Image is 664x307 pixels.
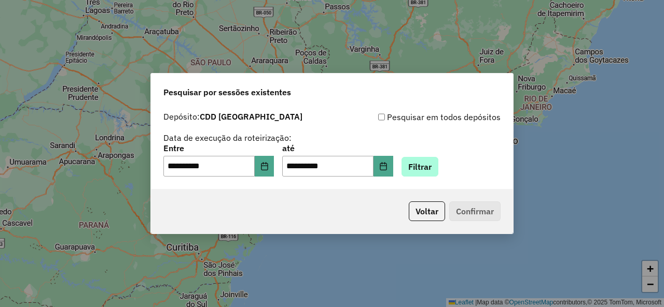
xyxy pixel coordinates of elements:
[255,156,274,177] button: Choose Date
[163,131,292,144] label: Data de execução da roteirização:
[402,157,438,177] button: Filtrar
[163,142,274,154] label: Entre
[409,201,445,221] button: Voltar
[282,142,393,154] label: até
[332,111,501,123] div: Pesquisar em todos depósitos
[200,111,302,122] strong: CDD [GEOGRAPHIC_DATA]
[163,110,302,123] label: Depósito:
[163,86,291,98] span: Pesquisar por sessões existentes
[374,156,393,177] button: Choose Date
